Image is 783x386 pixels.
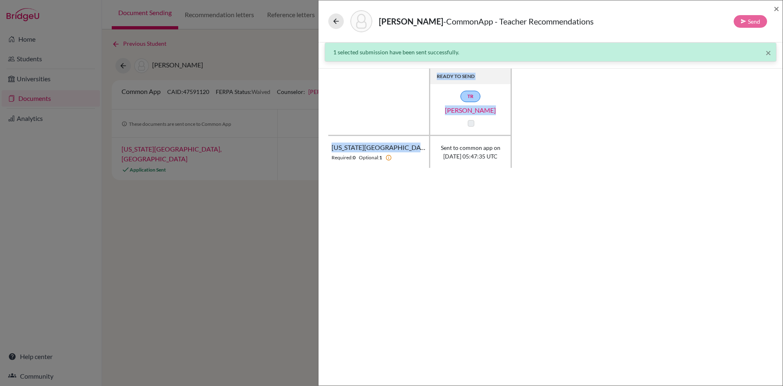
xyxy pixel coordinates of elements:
div: 1 selected submission have been sent successfully. [333,48,768,56]
span: × [765,47,771,58]
span: Sent to common app on [DATE] 05:47:35 UTC [441,143,500,161]
span: Required: [332,154,353,161]
span: - CommonApp - Teacher Recommendations [443,16,594,26]
a: TR [460,91,480,102]
b: 1 [379,154,382,161]
span: Optional: [359,154,379,161]
th: READY TO SEND [430,69,512,84]
button: Close [765,48,771,58]
button: Close [774,4,779,13]
b: 0 [353,154,356,161]
a: [PERSON_NAME] [430,105,511,115]
strong: [PERSON_NAME] [379,16,443,26]
button: Send [734,15,767,28]
span: × [774,2,779,14]
span: [US_STATE][GEOGRAPHIC_DATA], [GEOGRAPHIC_DATA] [332,143,426,152]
